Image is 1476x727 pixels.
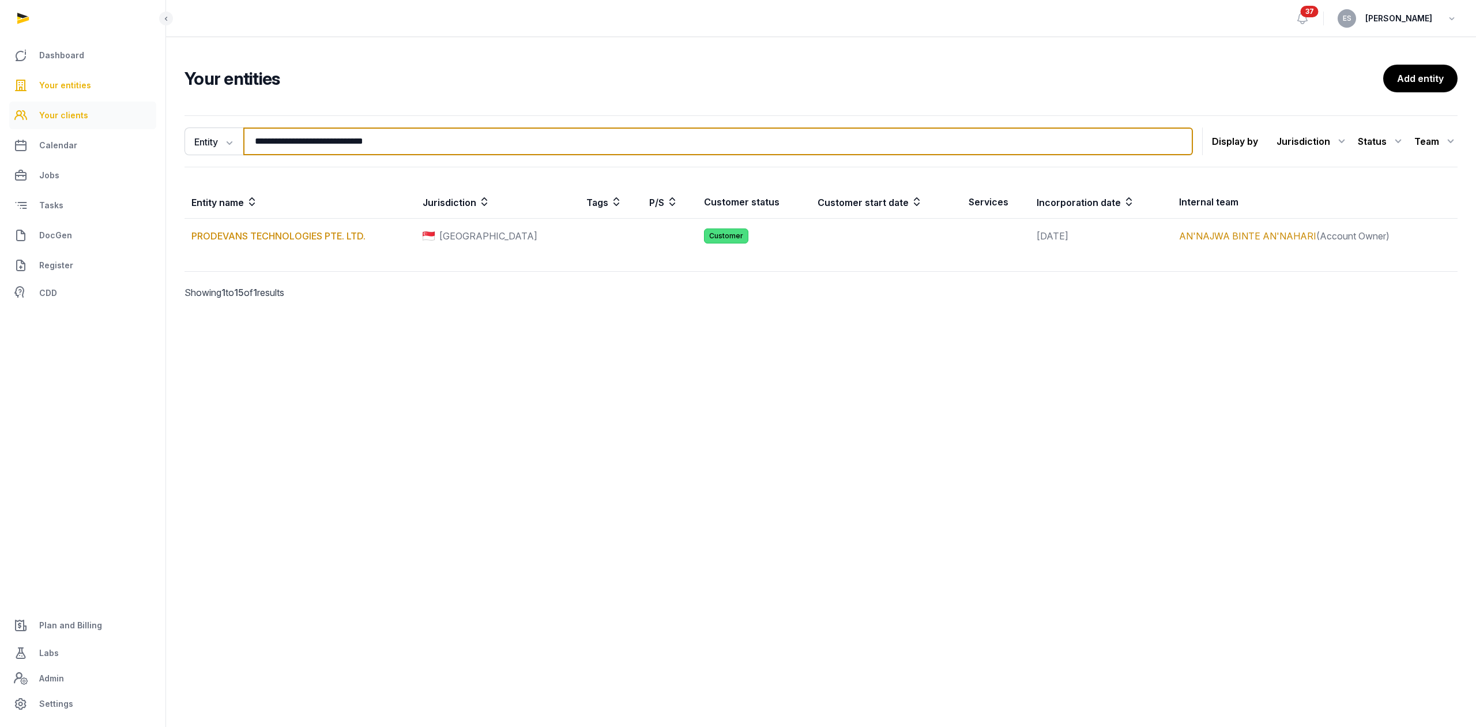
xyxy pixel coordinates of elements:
[39,78,91,92] span: Your entities
[9,639,156,667] a: Labs
[1358,132,1405,151] div: Status
[39,228,72,242] span: DocGen
[1179,229,1451,243] div: (Account Owner)
[191,230,366,242] a: PRODEVANS TECHNOLOGIES PTE. LTD.
[9,282,156,305] a: CDD
[1030,219,1172,253] td: [DATE]
[184,186,416,219] th: Entity name
[184,68,1383,89] h2: Your entities
[39,619,102,632] span: Plan and Billing
[416,186,579,219] th: Jurisdiction
[704,228,748,243] span: Customer
[1365,12,1432,25] span: [PERSON_NAME]
[9,667,156,690] a: Admin
[439,229,537,243] span: [GEOGRAPHIC_DATA]
[9,102,156,129] a: Your clients
[1179,230,1316,242] a: AN'NAJWA BINTE AN'NAHARI
[184,128,243,155] button: Entity
[579,186,642,219] th: Tags
[1030,186,1172,219] th: Incorporation date
[1343,15,1351,22] span: ES
[39,672,64,685] span: Admin
[39,258,73,272] span: Register
[39,48,84,62] span: Dashboard
[39,198,63,212] span: Tasks
[9,72,156,99] a: Your entities
[39,168,59,182] span: Jobs
[9,42,156,69] a: Dashboard
[9,252,156,279] a: Register
[1383,65,1458,92] a: Add entity
[9,222,156,249] a: DocGen
[39,646,59,660] span: Labs
[1414,132,1458,151] div: Team
[1277,132,1349,151] div: Jurisdiction
[184,272,489,313] p: Showing to of results
[9,192,156,219] a: Tasks
[9,690,156,718] a: Settings
[221,287,225,298] span: 1
[234,287,244,298] span: 15
[39,697,73,711] span: Settings
[1338,9,1356,28] button: ES
[642,186,696,219] th: P/S
[39,286,57,300] span: CDD
[9,612,156,639] a: Plan and Billing
[253,287,257,298] span: 1
[1172,186,1458,219] th: Internal team
[811,186,962,219] th: Customer start date
[962,186,1030,219] th: Services
[39,108,88,122] span: Your clients
[697,186,811,219] th: Customer status
[9,162,156,189] a: Jobs
[1212,132,1258,151] p: Display by
[9,132,156,159] a: Calendar
[1301,6,1319,17] span: 37
[39,138,77,152] span: Calendar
